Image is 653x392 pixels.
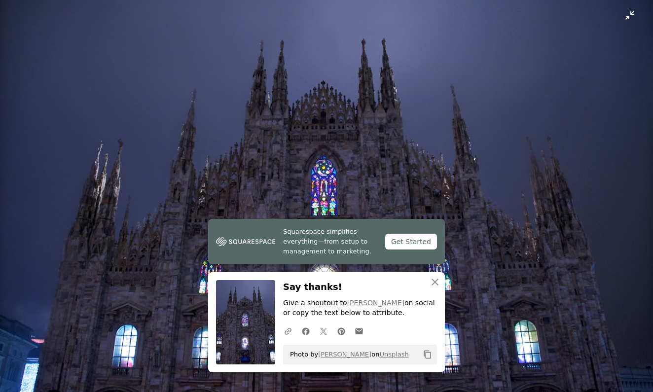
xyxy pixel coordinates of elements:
[297,321,315,341] a: Share on Facebook
[283,280,437,294] h3: Say thanks!
[350,321,368,341] a: Share over email
[216,234,275,249] img: file-1747939142011-51e5cc87e3c9
[285,347,409,362] span: Photo by on
[208,219,445,264] a: Squarespace simplifies everything—from setup to management to marketing.Get Started
[332,321,350,341] a: Share on Pinterest
[315,321,332,341] a: Share on Twitter
[419,346,436,363] button: Copy to clipboard
[379,351,408,358] a: Unsplash
[385,234,437,249] div: Get Started
[318,351,371,358] a: [PERSON_NAME]
[283,298,437,318] p: Give a shoutout to on social or copy the text below to attribute.
[347,299,404,307] a: [PERSON_NAME]
[283,227,377,256] span: Squarespace simplifies everything—from setup to management to marketing.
